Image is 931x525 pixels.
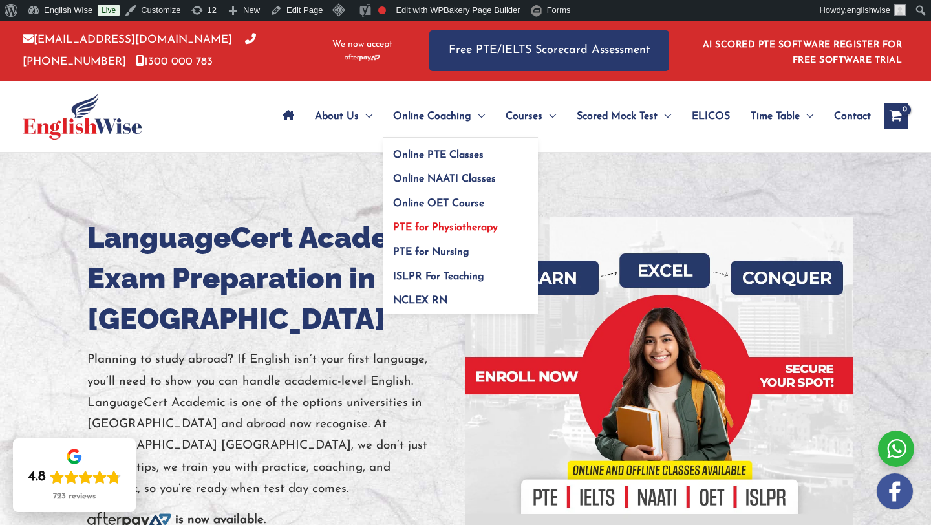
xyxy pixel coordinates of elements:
span: ELICOS [692,94,730,139]
span: Menu Toggle [359,94,372,139]
a: Scored Mock TestMenu Toggle [566,94,681,139]
img: ashok kumar [894,4,906,16]
img: cropped-ew-logo [23,93,142,140]
span: PTE for Physiotherapy [393,222,498,233]
span: PTE for Nursing [393,247,469,257]
span: Menu Toggle [542,94,556,139]
a: Online NAATI Classes [383,163,538,187]
a: Online PTE Classes [383,138,538,163]
span: Online PTE Classes [393,150,484,160]
a: [PHONE_NUMBER] [23,34,256,67]
div: 4.8 [28,468,46,486]
span: About Us [315,94,359,139]
a: 1300 000 783 [136,56,213,67]
a: About UsMenu Toggle [305,94,383,139]
div: Rating: 4.8 out of 5 [28,468,121,486]
span: Scored Mock Test [577,94,658,139]
div: Focus keyphrase not set [378,6,386,14]
span: NCLEX RN [393,295,447,306]
a: Online CoachingMenu Toggle [383,94,495,139]
span: Online NAATI Classes [393,174,496,184]
span: Online Coaching [393,94,471,139]
span: Menu Toggle [658,94,671,139]
a: Time TableMenu Toggle [740,94,824,139]
h1: LanguageCert Academic Exam Preparation in [GEOGRAPHIC_DATA] [87,217,456,339]
span: We now accept [332,38,392,51]
a: ISLPR For Teaching [383,260,538,284]
a: NCLEX RN [383,284,538,314]
span: Online OET Course [393,198,484,209]
a: ELICOS [681,94,740,139]
span: Courses [506,94,542,139]
a: [EMAIL_ADDRESS][DOMAIN_NAME] [23,34,232,45]
a: Free PTE/IELTS Scorecard Assessment [429,30,669,71]
a: AI SCORED PTE SOFTWARE REGISTER FOR FREE SOFTWARE TRIAL [703,40,903,65]
a: Contact [824,94,871,139]
aside: Header Widget 1 [695,30,908,72]
img: white-facebook.png [877,473,913,509]
a: Live [98,5,120,16]
p: Planning to study abroad? If English isn’t your first language, you’ll need to show you can handl... [87,349,456,500]
nav: Site Navigation: Main Menu [272,94,871,139]
span: Menu Toggle [800,94,813,139]
span: Contact [834,94,871,139]
a: View Shopping Cart, empty [884,103,908,129]
div: 723 reviews [53,491,96,502]
span: englishwise [847,5,890,15]
span: Time Table [751,94,800,139]
a: CoursesMenu Toggle [495,94,566,139]
span: ISLPR For Teaching [393,272,484,282]
img: Afterpay-Logo [345,54,380,61]
a: Online OET Course [383,187,538,211]
a: PTE for Nursing [383,236,538,261]
span: Menu Toggle [471,94,485,139]
a: PTE for Physiotherapy [383,211,538,236]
